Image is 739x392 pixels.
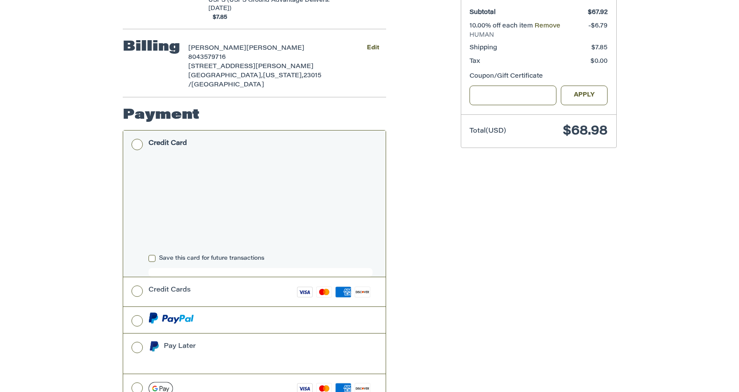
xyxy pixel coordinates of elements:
h2: Billing [123,38,180,56]
button: Edit [360,42,386,55]
span: 23015 / [188,73,321,88]
span: [US_STATE], [263,73,304,79]
a: Remove [535,23,560,29]
span: Subtotal [470,10,496,16]
label: Save this card for future transactions [148,255,373,262]
span: HUMAN [470,31,608,40]
span: [PERSON_NAME] [188,45,246,52]
span: $68.98 [563,125,608,138]
span: $67.92 [588,10,608,16]
span: [GEOGRAPHIC_DATA] [191,82,264,88]
div: Pay Later [164,339,327,354]
span: [STREET_ADDRESS][PERSON_NAME] [188,64,314,70]
img: PayPal icon [148,313,194,323]
button: Apply [561,86,608,105]
span: Total (USD) [470,128,506,134]
h2: Payment [123,107,200,124]
div: Credit Card [148,136,187,151]
iframe: Secure payment input frame [147,159,374,252]
img: Pay Later icon [148,341,159,352]
span: Shipping [470,45,497,51]
span: -$6.79 [588,23,608,29]
span: [PERSON_NAME] [246,45,304,52]
span: [GEOGRAPHIC_DATA], [188,73,263,79]
span: 8043579716 [188,55,226,61]
div: Credit Cards [148,283,191,297]
span: 10.00% off each item [470,23,535,29]
iframe: PayPal Message 1 [148,355,327,362]
span: Tax [470,58,480,65]
div: Coupon/Gift Certificate [470,72,608,81]
input: Gift Certificate or Coupon Code [470,86,556,105]
span: $7.85 [208,13,227,22]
